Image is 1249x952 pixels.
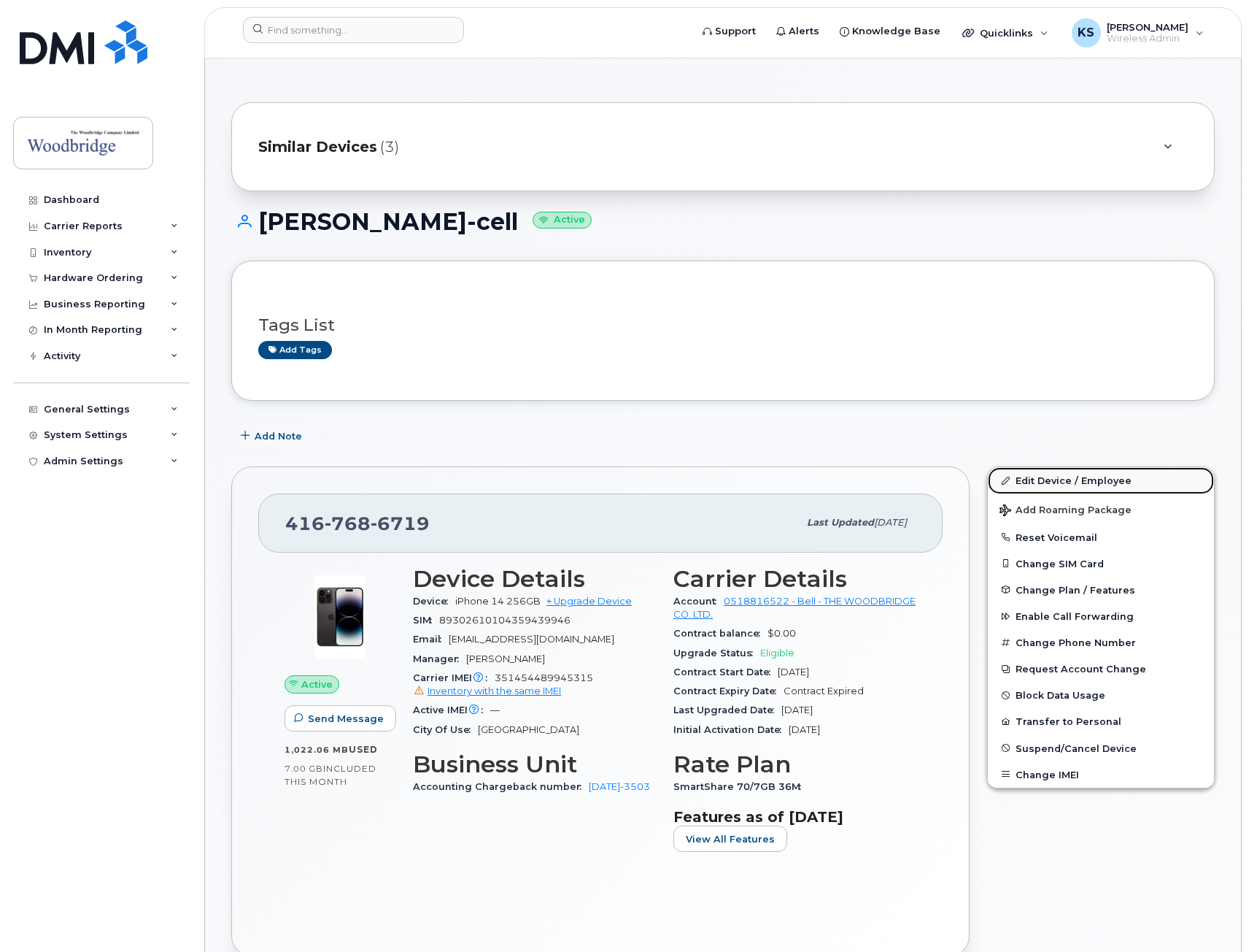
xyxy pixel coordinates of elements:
[673,628,767,639] span: Contract balance
[413,672,656,699] span: 351454489945315
[778,667,809,677] span: [DATE]
[413,653,466,664] span: Manager
[686,832,775,846] span: View All Features
[673,648,760,659] span: Upgrade Status
[285,705,396,732] button: Send Message
[466,653,545,664] span: [PERSON_NAME]
[781,705,813,715] span: [DATE]
[413,705,490,715] span: Active IMEI
[988,550,1214,577] button: Change SIM Card
[1016,742,1137,753] span: Suspend/Cancel Device
[988,494,1214,524] button: Add Roaming Package
[767,628,796,639] span: $0.00
[988,603,1214,629] button: Enable Call Forwarding
[449,634,614,645] span: [EMAIL_ADDRESS][DOMAIN_NAME]
[285,764,323,774] span: 7.00 GB
[760,648,794,659] span: Eligible
[325,513,371,534] span: 768
[784,686,864,696] span: Contract Expired
[478,724,579,735] span: [GEOGRAPHIC_DATA]
[988,467,1214,494] a: Edit Device / Employee
[999,504,1132,518] span: Add Roaming Package
[673,596,724,607] span: Account
[296,573,384,661] img: image20231002-3703462-njx0qo.jpeg
[988,577,1214,603] button: Change Plan / Features
[673,751,916,778] h3: Rate Plan
[301,677,333,691] span: Active
[533,212,592,229] small: Active
[371,513,430,534] span: 6719
[673,667,778,677] span: Contract Start Date
[413,672,495,683] span: Carrier IMEI
[413,634,449,645] span: Email
[988,524,1214,550] button: Reset Voicemail
[413,686,561,696] a: Inventory with the same IMEI
[413,751,656,778] h3: Business Unit
[413,596,455,607] span: Device
[255,429,302,443] span: Add Note
[413,615,439,626] span: SIM
[789,724,820,735] span: [DATE]
[988,682,1214,708] button: Block Data Usage
[988,656,1214,682] button: Request Account Change
[258,316,1188,334] h3: Tags List
[1016,584,1135,595] span: Change Plan / Features
[380,137,399,158] span: (3)
[285,513,430,534] span: 416
[988,629,1214,656] button: Change Phone Number
[413,566,656,592] h3: Device Details
[546,596,632,607] a: + Upgrade Device
[673,808,916,826] h3: Features as of [DATE]
[988,708,1214,734] button: Transfer to Personal
[258,137,377,158] span: Similar Devices
[349,744,378,755] span: used
[874,517,907,528] span: [DATE]
[455,596,541,607] span: iPhone 14 256GB
[413,724,478,735] span: City Of Use
[285,745,349,755] span: 1,022.06 MB
[673,781,808,792] span: SmartShare 70/7GB 36M
[308,712,384,726] span: Send Message
[988,735,1214,761] button: Suspend/Cancel Device
[1016,611,1134,622] span: Enable Call Forwarding
[673,826,787,852] button: View All Features
[673,596,916,620] a: 0518816522 - Bell - THE WOODBRIDGE CO. LTD.
[231,423,314,449] button: Add Note
[231,209,1215,234] h1: [PERSON_NAME]-cell
[439,615,571,626] span: 89302610104359439946
[673,705,781,715] span: Last Upgraded Date
[428,686,561,696] span: Inventory with the same IMEI
[490,705,500,715] span: —
[285,763,376,787] span: included this month
[807,517,874,528] span: Last updated
[413,781,589,792] span: Accounting Chargeback number
[673,724,789,735] span: Initial Activation Date
[673,566,916,592] h3: Carrier Details
[673,686,784,696] span: Contract Expiry Date
[258,341,332,359] a: Add tags
[988,761,1214,788] button: Change IMEI
[589,781,650,792] a: [DATE]-3503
